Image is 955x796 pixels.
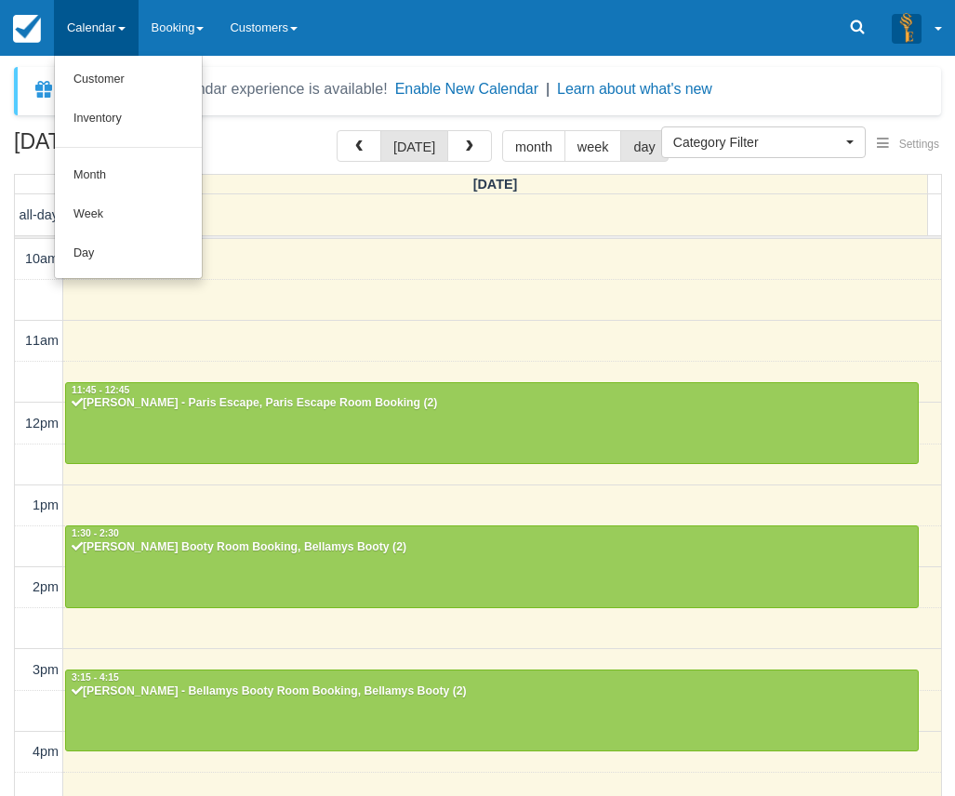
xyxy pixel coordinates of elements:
[661,126,866,158] button: Category Filter
[25,251,59,266] span: 10am
[620,130,668,162] button: day
[13,15,41,43] img: checkfront-main-nav-mini-logo.png
[55,195,202,234] a: Week
[55,60,202,99] a: Customer
[866,131,950,158] button: Settings
[502,130,565,162] button: month
[72,672,119,683] span: 3:15 - 4:15
[473,177,518,192] span: [DATE]
[65,670,919,751] a: 3:15 - 4:15[PERSON_NAME] - Bellamys Booty Room Booking, Bellamys Booty (2)
[65,382,919,464] a: 11:45 - 12:45[PERSON_NAME] - Paris Escape, Paris Escape Room Booking (2)
[65,525,919,607] a: 1:30 - 2:30[PERSON_NAME] Booty Room Booking, Bellamys Booty (2)
[55,99,202,139] a: Inventory
[546,81,550,97] span: |
[25,416,59,431] span: 12pm
[892,13,922,43] img: A3
[380,130,448,162] button: [DATE]
[20,207,59,222] span: all-day
[25,333,59,348] span: 11am
[557,81,712,97] a: Learn about what's new
[899,138,939,151] span: Settings
[72,528,119,538] span: 1:30 - 2:30
[33,744,59,759] span: 4pm
[673,133,842,152] span: Category Filter
[71,684,913,699] div: [PERSON_NAME] - Bellamys Booty Room Booking, Bellamys Booty (2)
[54,56,203,279] ul: Calendar
[33,497,59,512] span: 1pm
[55,234,202,273] a: Day
[33,662,59,677] span: 3pm
[71,540,913,555] div: [PERSON_NAME] Booty Room Booking, Bellamys Booty (2)
[62,78,388,100] div: A new Booking Calendar experience is available!
[71,396,913,411] div: [PERSON_NAME] - Paris Escape, Paris Escape Room Booking (2)
[55,156,202,195] a: Month
[33,579,59,594] span: 2pm
[395,80,538,99] button: Enable New Calendar
[72,385,129,395] span: 11:45 - 12:45
[14,130,249,165] h2: [DATE]
[564,130,622,162] button: week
